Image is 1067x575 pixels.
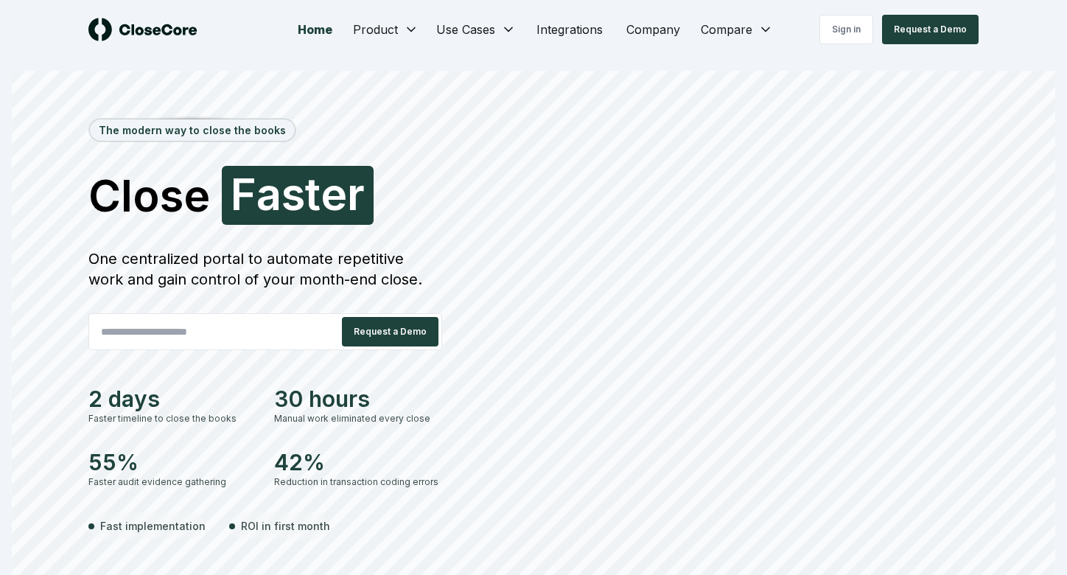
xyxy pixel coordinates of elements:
[427,15,525,44] button: Use Cases
[286,15,344,44] a: Home
[274,412,442,425] div: Manual work eliminated every close
[241,518,330,534] span: ROI in first month
[88,449,256,475] div: 55%
[321,172,347,216] span: e
[692,15,782,44] button: Compare
[615,15,692,44] a: Company
[88,18,197,41] img: logo
[305,172,321,216] span: t
[344,15,427,44] button: Product
[90,119,295,141] div: The modern way to close the books
[525,15,615,44] a: Integrations
[88,412,256,425] div: Faster timeline to close the books
[274,386,442,412] div: 30 hours
[256,172,281,216] span: a
[88,386,256,412] div: 2 days
[281,172,305,216] span: s
[882,15,979,44] button: Request a Demo
[231,172,256,216] span: F
[353,21,398,38] span: Product
[819,15,873,44] a: Sign in
[436,21,495,38] span: Use Cases
[88,173,210,217] span: Close
[88,248,442,290] div: One centralized portal to automate repetitive work and gain control of your month-end close.
[88,475,256,489] div: Faster audit evidence gathering
[347,172,365,216] span: r
[342,317,438,346] button: Request a Demo
[274,449,442,475] div: 42%
[100,518,206,534] span: Fast implementation
[274,475,442,489] div: Reduction in transaction coding errors
[701,21,752,38] span: Compare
